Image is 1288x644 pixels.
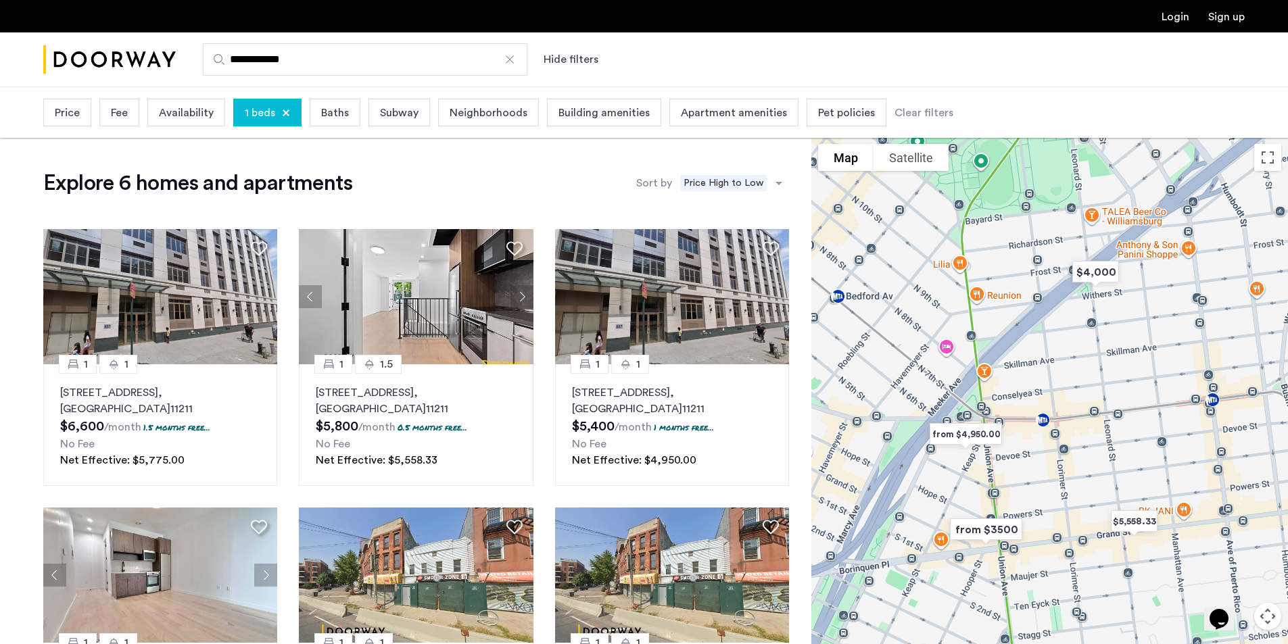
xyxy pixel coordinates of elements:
[380,356,393,372] span: 1.5
[895,105,953,121] div: Clear filters
[680,175,767,191] span: Price High to Low
[1162,11,1189,22] a: Login
[84,356,88,372] span: 1
[558,105,650,121] span: Building amenities
[596,356,600,372] span: 1
[572,439,606,449] span: No Fee
[316,385,516,417] p: [STREET_ADDRESS] 11211
[316,455,437,466] span: Net Effective: $5,558.33
[299,285,322,308] button: Previous apartment
[316,420,358,433] span: $5,800
[939,509,1033,550] div: from $3500
[316,439,350,449] span: No Fee
[874,144,949,171] button: Show satellite imagery
[60,420,104,433] span: $6,600
[1208,11,1245,22] a: Registration
[615,422,652,432] sub: /month
[299,364,533,486] a: 11.5[STREET_ADDRESS], [GEOGRAPHIC_DATA]112110.5 months free...No FeeNet Effective: $5,558.33
[1062,251,1130,293] div: $4,000
[159,105,214,121] span: Availability
[43,364,277,486] a: 11[STREET_ADDRESS], [GEOGRAPHIC_DATA]112111.5 months free...No FeeNet Effective: $5,775.00
[555,507,790,643] img: 360ac8f6-4482-47b0-bc3d-3cb89b569d10_638905200039138648.png
[339,356,343,372] span: 1
[572,455,696,466] span: Net Effective: $4,950.00
[358,422,396,432] sub: /month
[555,364,789,486] a: 11[STREET_ADDRESS], [GEOGRAPHIC_DATA]112111 months free...No FeeNet Effective: $4,950.00
[43,34,176,85] img: logo
[299,229,533,364] img: 2013_638537136418106232.png
[43,564,66,587] button: Previous apartment
[818,144,874,171] button: Show street map
[654,422,714,433] p: 1 months free...
[380,105,419,121] span: Subway
[43,170,352,197] h1: Explore 6 homes and apartments
[299,507,533,643] img: 360ac8f6-4482-47b0-bc3d-3cb89b569d10_638905200039138648.png
[1254,603,1281,630] button: Map camera controls
[321,105,349,121] span: Baths
[43,229,278,364] img: 2014_638514928600667352.jpeg
[636,175,672,191] label: Sort by
[675,171,789,195] ng-select: sort-apartment
[111,105,128,121] span: Fee
[60,455,185,466] span: Net Effective: $5,775.00
[544,51,598,68] button: Show or hide filters
[1100,501,1168,542] div: $5,558.33
[203,43,527,76] input: Apartment Search
[104,422,141,432] sub: /month
[636,356,640,372] span: 1
[43,507,278,643] img: 2013_638529689848884854.jpeg
[124,356,128,372] span: 1
[143,422,210,433] p: 1.5 months free...
[572,420,615,433] span: $5,400
[55,105,80,121] span: Price
[510,285,533,308] button: Next apartment
[254,564,277,587] button: Next apartment
[450,105,527,121] span: Neighborhoods
[60,385,260,417] p: [STREET_ADDRESS] 11211
[572,385,772,417] p: [STREET_ADDRESS] 11211
[1254,144,1281,171] button: Toggle fullscreen view
[1204,590,1247,630] iframe: chat widget
[398,422,467,433] p: 0.5 months free...
[818,105,875,121] span: Pet policies
[245,105,275,121] span: 1 beds
[60,439,95,449] span: No Fee
[681,105,787,121] span: Apartment amenities
[555,229,790,364] img: 2014_638514928600667352.jpeg
[43,34,176,85] a: Cazamio Logo
[919,414,1013,455] div: from $4,950.00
